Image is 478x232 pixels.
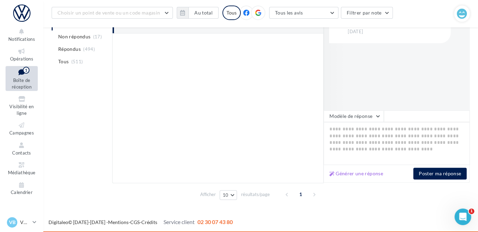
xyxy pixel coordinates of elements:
[6,46,38,63] a: Opérations
[469,208,474,214] span: 1
[8,36,35,42] span: Notifications
[220,190,237,200] button: 10
[6,120,38,137] a: Campagnes
[177,7,219,19] button: Au total
[71,59,83,64] span: (511)
[23,67,29,74] div: 1
[12,77,32,90] span: Boîte de réception
[454,208,471,225] iframe: Intercom live chat
[163,219,195,225] span: Service client
[58,58,69,65] span: Tous
[222,6,241,20] div: Tous
[200,191,216,198] span: Afficher
[413,168,467,179] button: Poster ma réponse
[130,219,140,225] a: CGS
[327,169,386,178] button: Générer une réponse
[12,150,31,156] span: Contacts
[83,46,95,52] span: (494)
[295,189,306,200] span: 1
[11,190,33,195] span: Calendrier
[341,7,393,19] button: Filtrer par note
[93,34,102,39] span: (17)
[141,219,157,225] a: Crédits
[8,170,36,175] span: Médiathèque
[188,7,219,19] button: Au total
[6,26,38,43] button: Notifications
[58,46,81,53] span: Répondus
[6,66,38,91] a: Boîte de réception1
[6,216,38,229] a: VB VW BRIVE
[6,140,38,157] a: Contacts
[9,219,16,226] span: VB
[52,7,173,19] button: Choisir un point de vente ou un code magasin
[48,219,233,225] span: © [DATE]-[DATE] - - -
[57,10,160,16] span: Choisir un point de vente ou un code magasin
[269,7,338,19] button: Tous les avis
[197,219,233,225] span: 02 30 07 43 80
[9,130,34,136] span: Campagnes
[348,29,363,35] span: [DATE]
[48,219,68,225] a: Digitaleo
[9,104,34,116] span: Visibilité en ligne
[108,219,129,225] a: Mentions
[324,110,384,122] button: Modèle de réponse
[6,180,38,197] a: Calendrier
[10,56,33,62] span: Opérations
[6,94,38,117] a: Visibilité en ligne
[223,192,229,198] span: 10
[241,191,269,198] span: résultats/page
[20,219,30,226] p: VW BRIVE
[6,160,38,177] a: Médiathèque
[275,10,303,16] span: Tous les avis
[58,33,90,40] span: Non répondus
